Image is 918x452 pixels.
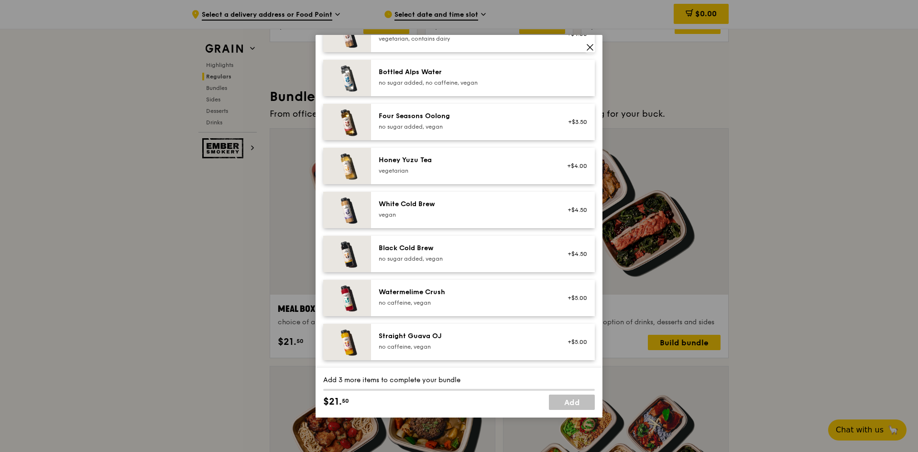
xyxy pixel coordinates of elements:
div: Honey Yuzu Tea [379,155,550,165]
div: +$3.50 [562,118,587,126]
div: Watermelime Crush [379,287,550,297]
div: Add 3 more items to complete your bundle [323,375,595,385]
img: daily_normal_honey-yuzu-tea.jpg [323,148,371,184]
img: daily_normal_HORZ-white-cold-brew.jpg [323,192,371,228]
div: +$5.00 [562,294,587,302]
div: Four Seasons Oolong [379,111,550,121]
div: Bottled Alps Water [379,67,550,77]
div: vegetarian, contains dairy [379,35,550,43]
div: no caffeine, vegan [379,299,550,307]
div: +$4.00 [562,162,587,170]
div: Straight Guava OJ [379,331,550,341]
div: no sugar added, no caffeine, vegan [379,79,550,87]
div: vegan [379,211,550,219]
div: +$5.00 [562,338,587,346]
img: daily_normal_HORZ-four-seasons-oolong.jpg [323,104,371,140]
img: daily_normal_HORZ-bottled-alps-water.jpg [323,60,371,96]
div: no sugar added, vegan [379,255,550,263]
div: no caffeine, vegan [379,343,550,351]
div: +$4.50 [562,250,587,258]
div: no sugar added, vegan [379,123,550,131]
img: daily_normal_HORZ-watermelime-crush.jpg [323,280,371,316]
span: 50 [342,397,349,405]
img: daily_normal_HORZ-black-cold-brew.jpg [323,236,371,272]
div: White Cold Brew [379,199,550,209]
div: vegetarian [379,167,550,175]
img: daily_normal_HORZ-straight-guava-OJ.jpg [323,324,371,360]
div: Black Cold Brew [379,243,550,253]
span: $21. [323,395,342,409]
div: +$4.50 [562,206,587,214]
a: Add [549,395,595,410]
